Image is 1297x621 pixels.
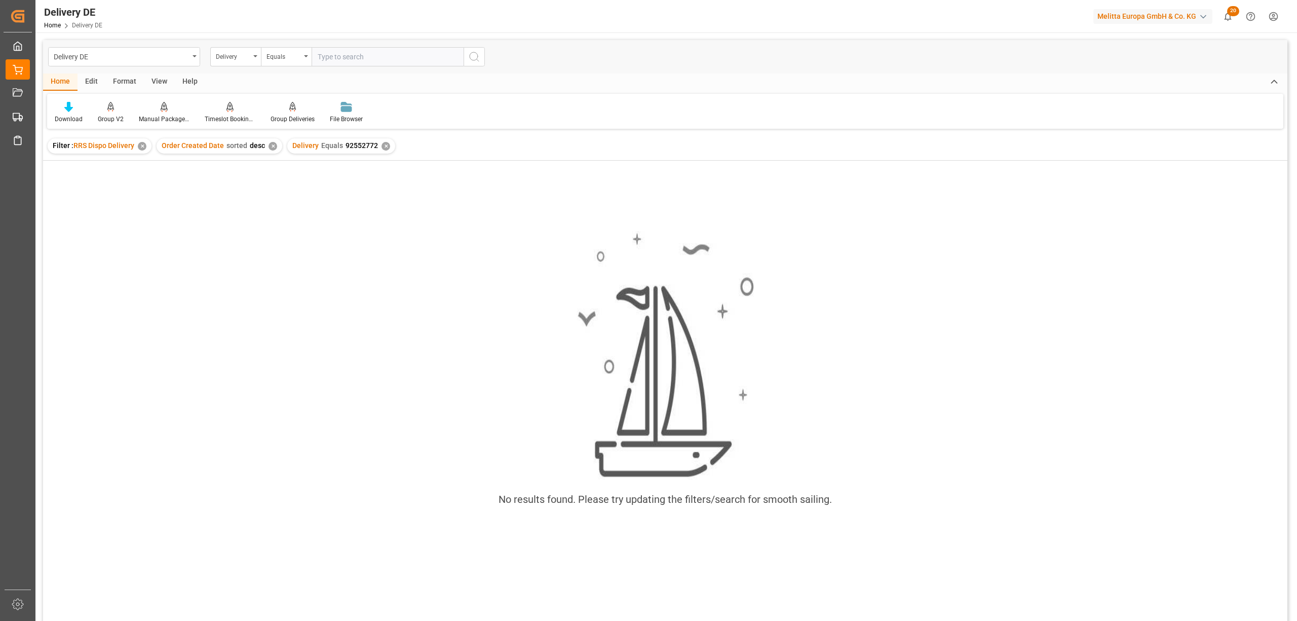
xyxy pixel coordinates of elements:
button: Help Center [1239,5,1262,28]
span: Order Created Date [162,141,224,150]
span: RRS Dispo Delivery [73,141,134,150]
input: Type to search [312,47,464,66]
span: 92552772 [346,141,378,150]
button: open menu [210,47,261,66]
span: Delivery [292,141,319,150]
div: Timeslot Booking Report [205,115,255,124]
a: Home [44,22,61,29]
span: sorted [226,141,247,150]
div: Edit [78,74,105,91]
div: Equals [266,50,301,61]
button: open menu [261,47,312,66]
span: Filter : [53,141,73,150]
span: 20 [1227,6,1239,16]
button: show 20 new notifications [1216,5,1239,28]
span: desc [250,141,265,150]
img: smooth_sailing.jpeg [577,231,754,480]
div: Format [105,74,144,91]
div: Download [55,115,83,124]
div: ✕ [382,142,390,151]
button: search button [464,47,485,66]
div: Delivery DE [54,50,189,62]
span: Equals [321,141,343,150]
div: Group Deliveries [271,115,315,124]
div: ✕ [138,142,146,151]
div: Help [175,74,205,91]
div: Group V2 [98,115,124,124]
div: Manual Package TypeDetermination [139,115,189,124]
div: File Browser [330,115,363,124]
div: ✕ [269,142,277,151]
div: Home [43,74,78,91]
div: View [144,74,175,91]
div: Melitta Europa GmbH & Co. KG [1093,9,1212,24]
div: Delivery [216,50,250,61]
button: open menu [48,47,200,66]
div: Delivery DE [44,5,102,20]
button: Melitta Europa GmbH & Co. KG [1093,7,1216,26]
div: No results found. Please try updating the filters/search for smooth sailing. [499,492,832,507]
